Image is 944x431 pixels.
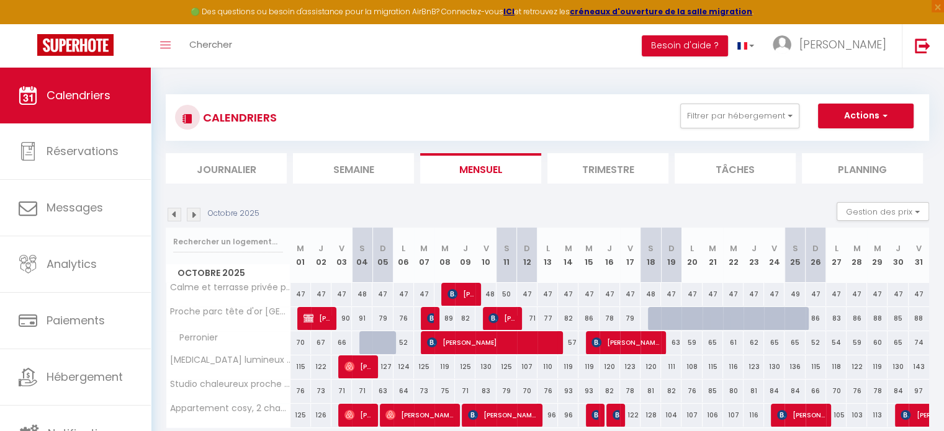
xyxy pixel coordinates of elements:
[641,228,661,283] th: 18
[497,355,517,378] div: 125
[723,283,744,306] div: 47
[909,283,929,306] div: 47
[847,283,867,306] div: 47
[372,355,393,378] div: 127
[847,228,867,283] th: 28
[483,242,488,254] abbr: V
[434,355,455,378] div: 119
[10,5,47,42] button: Ouvrir le widget de chat LiveChat
[681,331,702,354] div: 59
[600,228,620,283] th: 16
[475,228,496,283] th: 10
[558,307,578,330] div: 82
[681,380,702,402] div: 76
[447,282,475,306] span: [PERSON_NAME]
[600,307,620,330] div: 78
[620,380,641,402] div: 78
[681,404,702,427] div: 107
[744,283,764,306] div: 47
[359,242,365,254] abbr: S
[311,404,331,427] div: 126
[344,403,372,427] span: [PERSON_NAME]
[600,380,620,402] div: 82
[393,355,414,378] div: 124
[497,283,517,306] div: 50
[47,313,105,328] span: Paiements
[166,264,290,282] span: Octobre 2025
[771,242,777,254] abbr: V
[703,355,723,378] div: 115
[909,228,929,283] th: 31
[393,307,414,330] div: 76
[344,355,372,378] span: [PERSON_NAME]
[578,355,599,378] div: 119
[558,355,578,378] div: 119
[826,355,847,378] div: 118
[668,242,675,254] abbr: D
[675,153,796,184] li: Tâches
[475,380,496,402] div: 83
[166,153,287,184] li: Journalier
[173,231,283,253] input: Rechercher un logement...
[826,228,847,283] th: 27
[352,283,372,306] div: 48
[47,87,110,103] span: Calendriers
[867,228,888,283] th: 29
[703,228,723,283] th: 21
[806,283,826,306] div: 47
[744,228,764,283] th: 23
[441,242,449,254] abbr: M
[455,228,475,283] th: 09
[847,404,867,427] div: 103
[517,228,537,283] th: 12
[578,307,599,330] div: 86
[826,307,847,330] div: 83
[468,403,536,427] span: [PERSON_NAME] [PERSON_NAME]
[311,283,331,306] div: 47
[290,228,311,283] th: 01
[434,228,455,283] th: 08
[290,283,311,306] div: 47
[806,307,826,330] div: 86
[744,355,764,378] div: 123
[806,331,826,354] div: 52
[641,404,661,427] div: 128
[414,355,434,378] div: 125
[874,242,881,254] abbr: M
[641,380,661,402] div: 81
[661,380,681,402] div: 82
[661,331,681,354] div: 63
[558,283,578,306] div: 47
[661,228,681,283] th: 19
[578,283,599,306] div: 47
[311,380,331,402] div: 73
[834,242,838,254] abbr: L
[826,380,847,402] div: 70
[752,242,757,254] abbr: J
[792,242,798,254] abbr: S
[703,331,723,354] div: 65
[888,355,908,378] div: 130
[558,331,578,354] div: 57
[537,283,558,306] div: 47
[311,355,331,378] div: 122
[723,331,744,354] div: 61
[200,104,277,131] h3: CALENDRIERS
[189,38,232,51] span: Chercher
[558,404,578,427] div: 96
[784,355,805,378] div: 136
[168,380,292,389] span: Studio chaleureux proche métroB
[915,38,930,53] img: logout
[847,380,867,402] div: 76
[613,403,619,427] span: [PERSON_NAME] [PERSON_NAME]
[372,307,393,330] div: 79
[208,208,259,220] p: Octobre 2025
[546,242,550,254] abbr: L
[393,380,414,402] div: 64
[600,355,620,378] div: 120
[331,228,352,283] th: 03
[642,35,728,56] button: Besoin d'aide ?
[558,228,578,283] th: 14
[339,242,344,254] abbr: V
[380,242,386,254] abbr: D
